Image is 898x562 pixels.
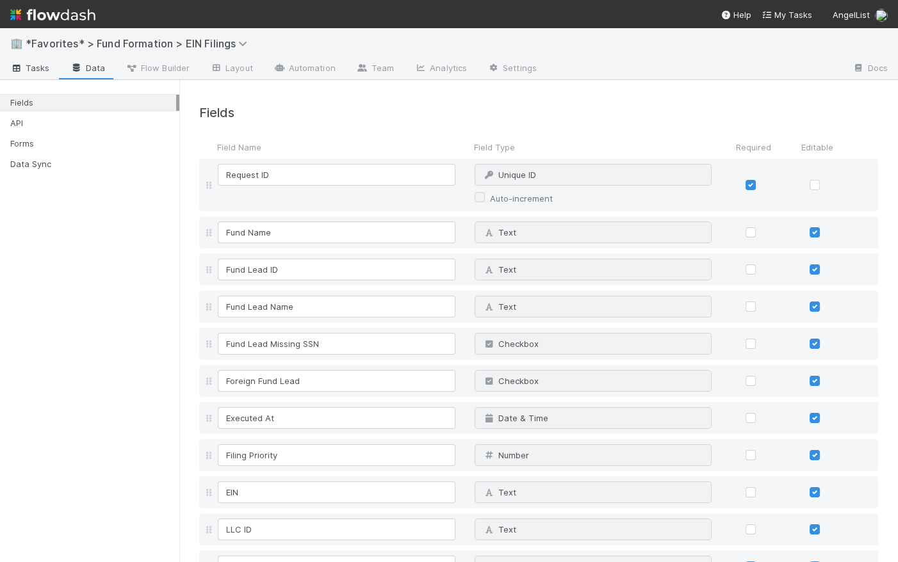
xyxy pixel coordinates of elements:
span: Text [483,524,516,534]
a: Settings [477,59,547,79]
input: Untitled field [218,370,455,392]
a: Why can't I edit type? [619,339,706,349]
span: Flow Builder [126,61,190,74]
a: Why can't I edit type? [619,413,706,423]
span: Checkbox [483,339,539,349]
label: Auto-increment [490,191,553,206]
input: Untitled field [218,518,455,540]
a: Why can't I edit type? [619,301,706,312]
a: Why can't I edit type? [619,524,706,534]
div: Required [721,141,785,154]
img: avatar_b467e446-68e1-4310-82a7-76c532dc3f4b.png [875,9,888,22]
a: Why can't I edit type? [619,450,706,460]
a: Docs [842,59,898,79]
span: Checkbox [483,376,539,386]
span: Text [483,487,516,497]
a: Flow Builder [115,59,200,79]
span: Text [483,227,516,237]
span: My Tasks [762,10,812,20]
a: Why can't I edit type? [619,170,706,180]
span: Unique ID [483,170,536,180]
a: Data [60,59,115,79]
input: Untitled field [218,164,455,186]
input: Untitled field [218,221,455,243]
input: Untitled field [218,444,455,466]
span: Text [483,264,516,275]
div: Fields [10,95,176,111]
img: logo-inverted-e16ddd16eac7371096b0.svg [10,4,95,26]
span: Text [483,301,516,312]
input: Untitled field [218,481,455,503]
div: Field Name [215,141,464,154]
input: Untitled field [218,296,455,317]
a: Why can't I edit type? [619,487,706,497]
a: My Tasks [762,8,812,21]
a: Team [346,59,404,79]
span: Number [483,450,529,460]
div: Forms [10,136,176,152]
a: Why can't I edit type? [619,227,706,237]
a: Automation [263,59,346,79]
span: *Favorites* > Fund Formation > EIN Filings [26,37,254,50]
div: Help [721,8,751,21]
div: Editable [785,141,849,154]
span: AngelList [833,10,870,20]
a: Why can't I edit type? [619,376,706,386]
input: Untitled field [218,407,455,429]
span: Tasks [10,61,50,74]
input: Untitled field [218,259,455,280]
a: Why can't I edit type? [619,264,706,275]
a: Layout [200,59,263,79]
div: Data Sync [10,156,176,172]
span: Date & Time [483,413,548,423]
span: 🏢 [10,38,23,49]
h4: Fields [199,106,878,120]
div: API [10,115,176,131]
a: Analytics [404,59,477,79]
div: Field Type [464,141,721,154]
input: Untitled field [218,333,455,355]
